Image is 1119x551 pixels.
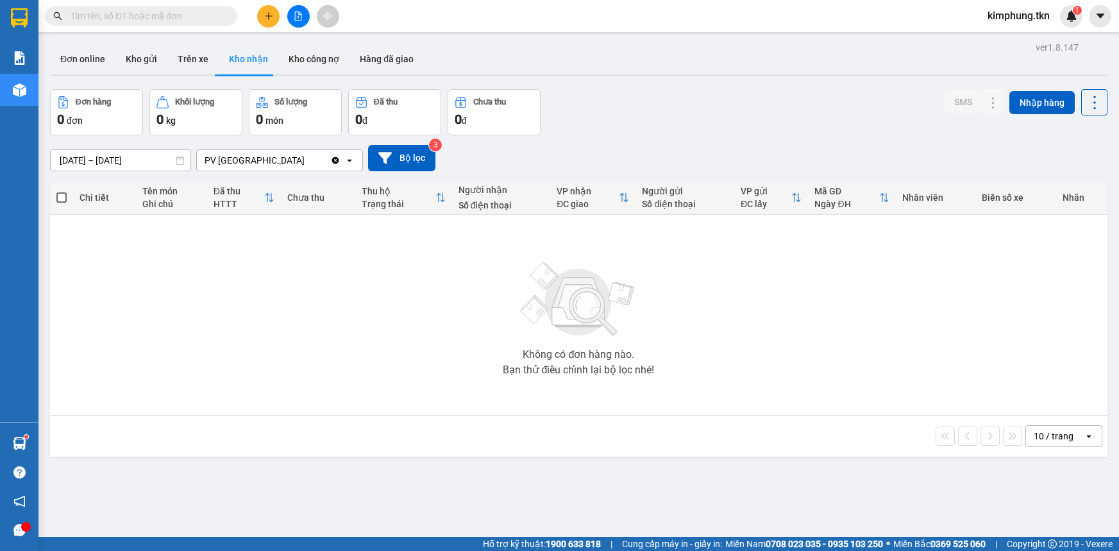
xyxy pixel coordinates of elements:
[610,537,612,551] span: |
[1063,192,1101,203] div: Nhãn
[642,186,728,196] div: Người gửi
[13,437,26,450] img: warehouse-icon
[1089,5,1111,28] button: caret-down
[149,89,242,135] button: Khối lượng0kg
[557,186,619,196] div: VP nhận
[317,5,339,28] button: aim
[766,539,883,549] strong: 0708 023 035 - 0935 103 250
[1048,539,1057,548] span: copyright
[115,44,167,74] button: Kho gửi
[982,192,1050,203] div: Biển số xe
[483,537,601,551] span: Hỗ trợ kỹ thuật:
[214,186,265,196] div: Đã thu
[808,181,895,215] th: Toggle SortBy
[362,199,435,209] div: Trạng thái
[265,115,283,126] span: món
[205,154,305,167] div: PV [GEOGRAPHIC_DATA]
[1009,91,1075,114] button: Nhập hàng
[448,89,541,135] button: Chưa thu0đ
[80,192,130,203] div: Chi tiết
[348,89,441,135] button: Đã thu0đ
[503,365,654,375] div: Bạn thử điều chỉnh lại bộ lọc nhé!
[362,186,435,196] div: Thu hộ
[734,181,808,215] th: Toggle SortBy
[944,90,982,114] button: SMS
[977,8,1060,24] span: kimphung.tkn
[814,199,879,209] div: Ngày ĐH
[1075,6,1079,15] span: 1
[1036,40,1079,55] div: ver 1.8.147
[1034,430,1073,443] div: 10 / trang
[51,150,190,171] input: Select a date range.
[902,192,969,203] div: Nhân viên
[274,97,307,106] div: Số lượng
[455,112,462,127] span: 0
[11,8,28,28] img: logo-vxr
[893,537,986,551] span: Miền Bắc
[741,199,791,209] div: ĐC lấy
[546,539,601,549] strong: 1900 633 818
[76,97,111,106] div: Đơn hàng
[374,97,398,106] div: Đã thu
[368,145,435,171] button: Bộ lọc
[278,44,349,74] button: Kho công nợ
[175,97,214,106] div: Khối lượng
[725,537,883,551] span: Miền Nam
[323,12,332,21] span: aim
[294,12,303,21] span: file-add
[57,112,64,127] span: 0
[249,89,342,135] button: Số lượng0món
[71,9,222,23] input: Tìm tên, số ĐT hoặc mã đơn
[287,192,348,203] div: Chưa thu
[930,539,986,549] strong: 0369 525 060
[287,5,310,28] button: file-add
[264,12,273,21] span: plus
[142,199,201,209] div: Ghi chú
[50,89,143,135] button: Đơn hàng0đơn
[355,112,362,127] span: 0
[557,199,619,209] div: ĐC giao
[53,12,62,21] span: search
[67,115,83,126] span: đơn
[886,541,890,547] span: ⚪️
[13,466,26,479] span: question-circle
[349,44,424,74] button: Hàng đã giao
[550,181,635,215] th: Toggle SortBy
[355,181,452,215] th: Toggle SortBy
[1066,10,1077,22] img: icon-new-feature
[622,537,722,551] span: Cung cấp máy in - giấy in:
[1084,431,1094,441] svg: open
[459,200,544,210] div: Số điện thoại
[24,435,28,439] sup: 1
[429,139,442,151] sup: 3
[50,44,115,74] button: Đơn online
[256,112,263,127] span: 0
[1095,10,1106,22] span: caret-down
[995,537,997,551] span: |
[142,186,201,196] div: Tên món
[207,181,282,215] th: Toggle SortBy
[362,115,367,126] span: đ
[219,44,278,74] button: Kho nhận
[330,155,341,165] svg: Clear value
[13,51,26,65] img: solution-icon
[156,112,164,127] span: 0
[814,186,879,196] div: Mã GD
[523,350,634,360] div: Không có đơn hàng nào.
[473,97,506,106] div: Chưa thu
[1073,6,1082,15] sup: 1
[344,155,355,165] svg: open
[257,5,280,28] button: plus
[214,199,265,209] div: HTTT
[459,185,544,195] div: Người nhận
[166,115,176,126] span: kg
[741,186,791,196] div: VP gửi
[13,83,26,97] img: warehouse-icon
[306,154,307,167] input: Selected PV Phước Đông.
[13,524,26,536] span: message
[167,44,219,74] button: Trên xe
[642,199,728,209] div: Số điện thoại
[462,115,467,126] span: đ
[514,255,643,344] img: svg+xml;base64,PHN2ZyBjbGFzcz0ibGlzdC1wbHVnX19zdmciIHhtbG5zPSJodHRwOi8vd3d3LnczLm9yZy8yMDAwL3N2Zy...
[13,495,26,507] span: notification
